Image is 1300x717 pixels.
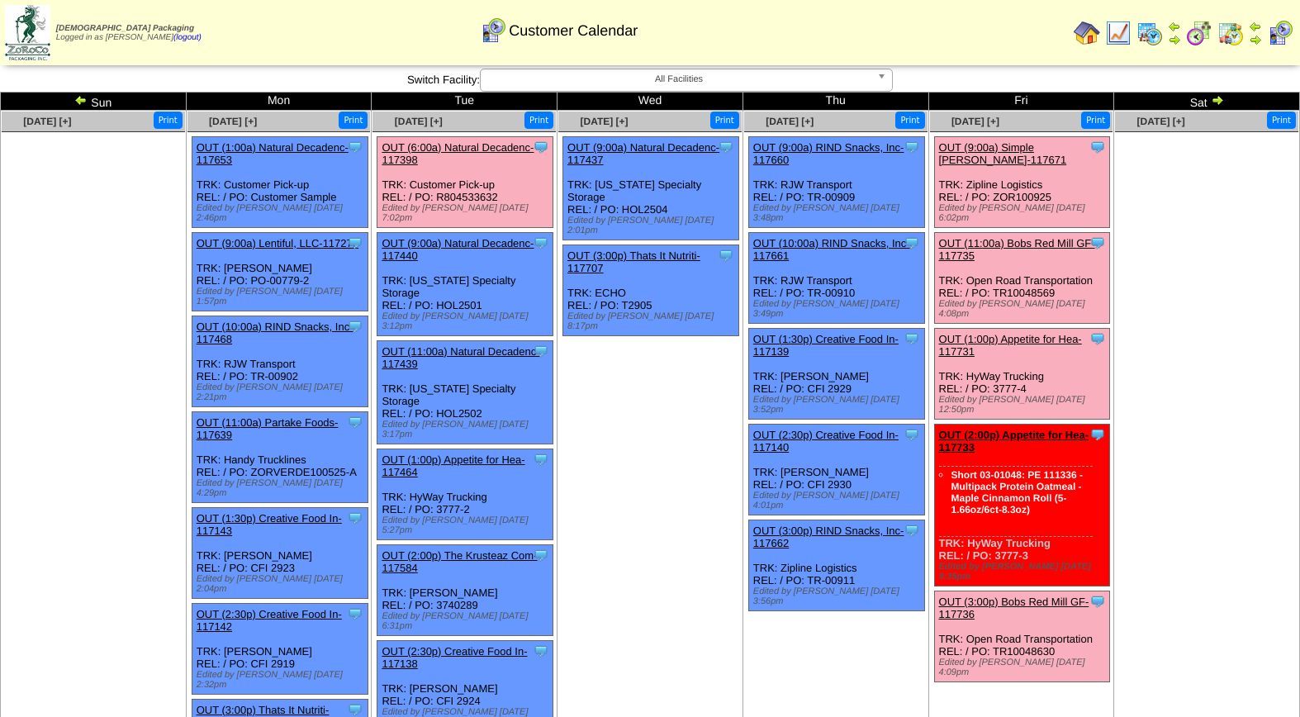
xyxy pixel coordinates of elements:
[192,137,368,228] div: TRK: Customer Pick-up REL: / PO: Customer Sample
[567,311,738,331] div: Edited by [PERSON_NAME] [DATE] 8:17pm
[753,203,924,223] div: Edited by [PERSON_NAME] [DATE] 3:48pm
[197,237,358,249] a: OUT (9:00a) Lentiful, LLC-117276
[895,112,924,129] button: Print
[748,329,924,420] div: TRK: [PERSON_NAME] REL: / PO: CFI 2929
[1089,426,1106,443] img: Tooltip
[939,395,1110,415] div: Edited by [PERSON_NAME] [DATE] 12:50pm
[1136,20,1163,46] img: calendarprod.gif
[1211,93,1224,107] img: arrowright.gif
[939,658,1110,677] div: Edited by [PERSON_NAME] [DATE] 4:09pm
[533,139,549,155] img: Tooltip
[1089,593,1106,610] img: Tooltip
[1,93,187,111] td: Sun
[753,333,899,358] a: OUT (1:30p) Creative Food In-117139
[347,510,363,526] img: Tooltip
[934,137,1110,228] div: TRK: Zipline Logistics REL: / PO: ZOR100925
[173,33,202,42] a: (logout)
[1114,93,1300,111] td: Sat
[382,515,553,535] div: Edited by [PERSON_NAME] [DATE] 5:27pm
[753,395,924,415] div: Edited by [PERSON_NAME] [DATE] 3:52pm
[56,24,194,33] span: [DEMOGRAPHIC_DATA] Packaging
[557,93,743,111] td: Wed
[1186,20,1212,46] img: calendarblend.gif
[1089,330,1106,347] img: Tooltip
[951,469,1083,515] a: Short 03-01048: PE 111336 - Multipack Protein Oatmeal - Maple Cinnamon Roll (5-1.66oz/6ct-8.3oz)
[753,491,924,510] div: Edited by [PERSON_NAME] [DATE] 4:01pm
[347,318,363,335] img: Tooltip
[563,137,739,240] div: TRK: [US_STATE] Specialty Storage REL: / PO: HOL2504
[382,453,524,478] a: OUT (1:00p) Appetite for Hea-117464
[753,525,904,549] a: OUT (3:00p) RIND Snacks, Inc-117662
[748,520,924,611] div: TRK: Zipline Logistics REL: / PO: TR-00911
[1089,235,1106,251] img: Tooltip
[347,139,363,155] img: Tooltip
[567,141,719,166] a: OUT (9:00a) Natural Decadenc-117437
[197,512,342,537] a: OUT (1:30p) Creative Food In-117143
[939,299,1110,319] div: Edited by [PERSON_NAME] [DATE] 4:08pm
[1267,20,1293,46] img: calendarcustomer.gif
[192,233,368,311] div: TRK: [PERSON_NAME] REL: / PO: PO-00779-2
[382,141,534,166] a: OUT (6:00a) Natural Decadenc-117398
[904,522,920,539] img: Tooltip
[209,116,257,127] a: [DATE] [+]
[748,233,924,324] div: TRK: RJW Transport REL: / PO: TR-00910
[5,5,50,60] img: zoroco-logo-small.webp
[197,574,368,594] div: Edited by [PERSON_NAME] [DATE] 2:04pm
[382,311,553,331] div: Edited by [PERSON_NAME] [DATE] 3:12pm
[939,203,1110,223] div: Edited by [PERSON_NAME] [DATE] 6:02pm
[904,235,920,251] img: Tooltip
[580,116,628,127] a: [DATE] [+]
[480,17,506,44] img: calendarcustomer.gif
[718,247,734,264] img: Tooltip
[904,330,920,347] img: Tooltip
[347,235,363,251] img: Tooltip
[1249,20,1262,33] img: arrowleft.gif
[154,112,183,129] button: Print
[743,93,928,111] td: Thu
[567,249,700,274] a: OUT (3:00p) Thats It Nutriti-117707
[753,586,924,606] div: Edited by [PERSON_NAME] [DATE] 3:56pm
[533,547,549,563] img: Tooltip
[939,333,1082,358] a: OUT (1:00p) Appetite for Hea-117731
[1217,20,1244,46] img: calendarinout.gif
[347,414,363,430] img: Tooltip
[197,478,368,498] div: Edited by [PERSON_NAME] [DATE] 4:29pm
[766,116,814,127] a: [DATE] [+]
[197,287,368,306] div: Edited by [PERSON_NAME] [DATE] 1:57pm
[509,22,638,40] span: Customer Calendar
[928,93,1114,111] td: Fri
[74,93,88,107] img: arrowleft.gif
[487,69,871,89] span: All Facilities
[748,425,924,515] div: TRK: [PERSON_NAME] REL: / PO: CFI 2930
[533,235,549,251] img: Tooltip
[382,345,539,370] a: OUT (11:00a) Natural Decadenc-117439
[567,216,738,235] div: Edited by [PERSON_NAME] [DATE] 2:01pm
[939,429,1089,453] a: OUT (2:00p) Appetite for Hea-117733
[753,299,924,319] div: Edited by [PERSON_NAME] [DATE] 3:49pm
[377,233,553,336] div: TRK: [US_STATE] Specialty Storage REL: / PO: HOL2501
[904,426,920,443] img: Tooltip
[192,604,368,695] div: TRK: [PERSON_NAME] REL: / PO: CFI 2919
[1137,116,1185,127] a: [DATE] [+]
[197,321,353,345] a: OUT (10:00a) RIND Snacks, Inc-117468
[1267,112,1296,129] button: Print
[186,93,372,111] td: Mon
[939,141,1067,166] a: OUT (9:00a) Simple [PERSON_NAME]-117671
[951,116,999,127] a: [DATE] [+]
[23,116,71,127] span: [DATE] [+]
[1081,112,1110,129] button: Print
[395,116,443,127] a: [DATE] [+]
[372,93,557,111] td: Tue
[1168,20,1181,33] img: arrowleft.gif
[1105,20,1132,46] img: line_graph.gif
[939,237,1095,262] a: OUT (11:00a) Bobs Red Mill GF-117735
[382,237,534,262] a: OUT (9:00a) Natural Decadenc-117440
[192,316,368,407] div: TRK: RJW Transport REL: / PO: TR-00902
[197,608,342,633] a: OUT (2:30p) Creative Food In-117142
[1249,33,1262,46] img: arrowright.gif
